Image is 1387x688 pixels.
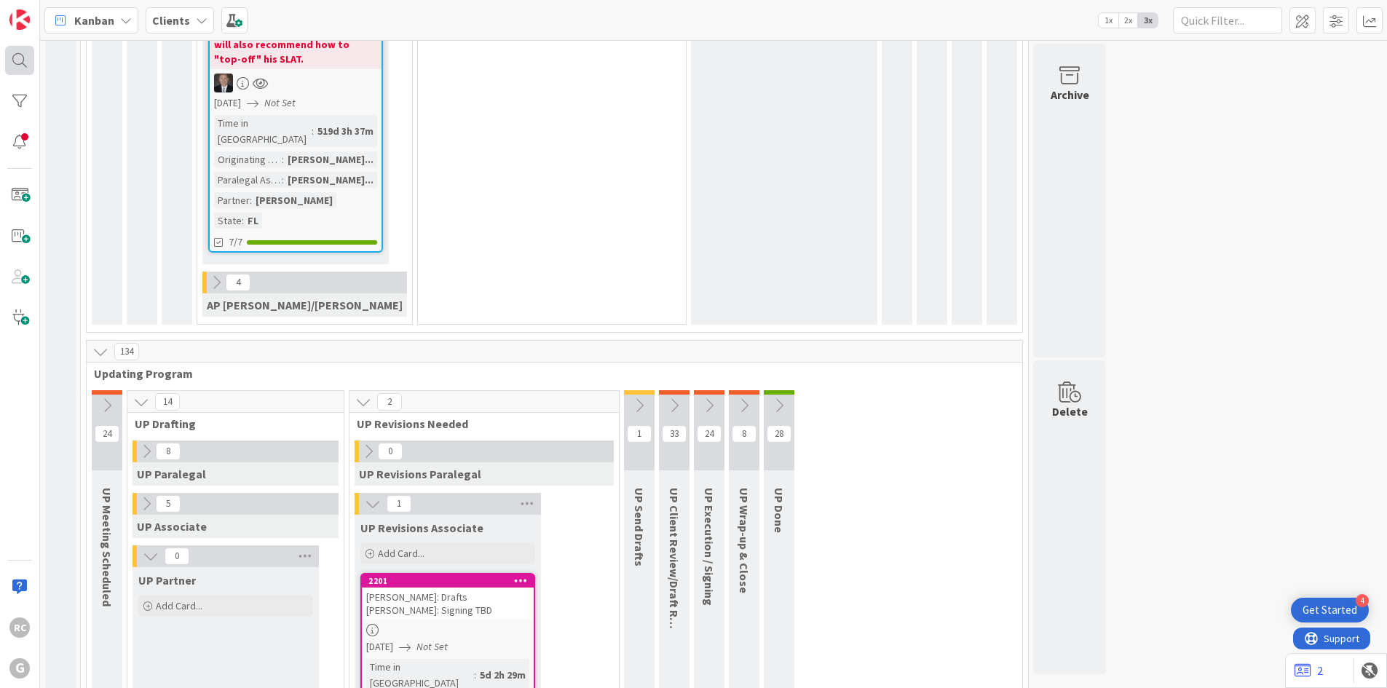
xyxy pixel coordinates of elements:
[282,151,284,167] span: :
[368,576,534,586] div: 2201
[214,95,241,111] span: [DATE]
[137,467,206,481] span: UP Paralegal
[210,74,382,92] div: BG
[242,213,244,229] span: :
[9,617,30,638] div: RC
[155,393,180,411] span: 14
[214,172,282,188] div: Paralegal Assigned
[31,2,66,20] span: Support
[1138,13,1158,28] span: 3x
[416,640,448,653] i: Not Set
[362,588,534,620] div: [PERSON_NAME]: Drafts [PERSON_NAME]: Signing TBD
[1291,598,1369,622] div: Open Get Started checklist, remaining modules: 4
[284,172,377,188] div: [PERSON_NAME]...
[156,495,181,513] span: 5
[314,123,377,139] div: 519d 3h 37m
[362,574,534,588] div: 2201
[156,599,202,612] span: Add Card...
[360,521,483,535] span: UP Revisions Associate
[282,172,284,188] span: :
[214,74,233,92] img: BG
[377,393,402,411] span: 2
[737,488,751,593] span: UP Wrap-up & Close
[387,495,411,513] span: 1
[702,488,716,606] span: UP Execution / Signing
[74,12,114,29] span: Kanban
[1356,594,1369,607] div: 4
[229,234,242,250] span: 7/7
[135,416,325,431] span: UP Drafting
[632,488,647,566] span: UP Send Drafts
[378,443,403,460] span: 0
[359,467,481,481] span: UP Revisions Paralegal
[250,192,252,208] span: :
[1118,13,1138,28] span: 2x
[100,488,114,606] span: UP Meeting Scheduled
[476,667,529,683] div: 5d 2h 29m
[152,13,190,28] b: Clients
[378,547,424,560] span: Add Card...
[697,425,722,443] span: 24
[732,425,756,443] span: 8
[264,96,296,109] i: Not Set
[252,192,336,208] div: [PERSON_NAME]
[627,425,652,443] span: 1
[1051,86,1089,103] div: Archive
[214,115,312,147] div: Time in [GEOGRAPHIC_DATA]
[9,9,30,30] img: Visit kanbanzone.com
[214,213,242,229] div: State
[1099,13,1118,28] span: 1x
[1173,7,1282,33] input: Quick Filter...
[95,425,119,443] span: 24
[156,443,181,460] span: 8
[357,416,601,431] span: UP Revisions Needed
[9,658,30,679] div: G
[362,574,534,620] div: 2201[PERSON_NAME]: Drafts [PERSON_NAME]: Signing TBD
[214,192,250,208] div: Partner
[226,274,250,291] span: 4
[474,667,476,683] span: :
[1052,403,1088,420] div: Delete
[114,343,139,360] span: 134
[214,151,282,167] div: Originating Attorney
[137,519,207,534] span: UP Associate
[207,298,403,312] span: AP Brad/Jonas
[366,639,393,655] span: [DATE]
[772,488,786,533] span: UP Done
[1303,603,1357,617] div: Get Started
[284,151,377,167] div: [PERSON_NAME]...
[138,573,196,588] span: UP Partner
[662,425,687,443] span: 33
[244,213,262,229] div: FL
[1295,662,1323,679] a: 2
[312,123,314,139] span: :
[94,366,1004,381] span: Updating Program
[165,547,189,565] span: 0
[767,425,791,443] span: 28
